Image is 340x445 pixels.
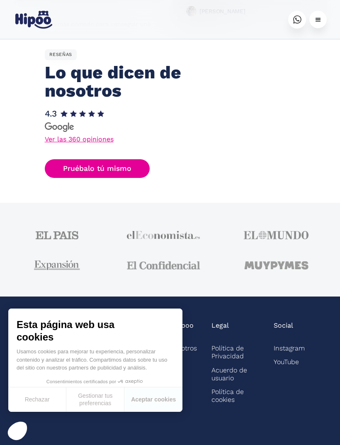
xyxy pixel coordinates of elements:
h2: Lo que dicen de nosotros [45,63,203,100]
a: Instagram [274,341,305,355]
h1: 4.3 [45,109,56,119]
a: YouTube [274,355,299,369]
div: RESEÑAS [45,49,77,60]
div: Social [274,321,293,330]
div: menu [309,11,327,28]
a: home [13,7,54,32]
a: Pruébalo tú mismo [45,159,150,178]
a: Política de Privacidad [211,341,265,363]
a: Ver las 360 opiniones [45,136,114,143]
a: Política de cookies [211,385,265,406]
a: Acuerdo de usuario [211,363,265,385]
div: Legal [211,321,229,330]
